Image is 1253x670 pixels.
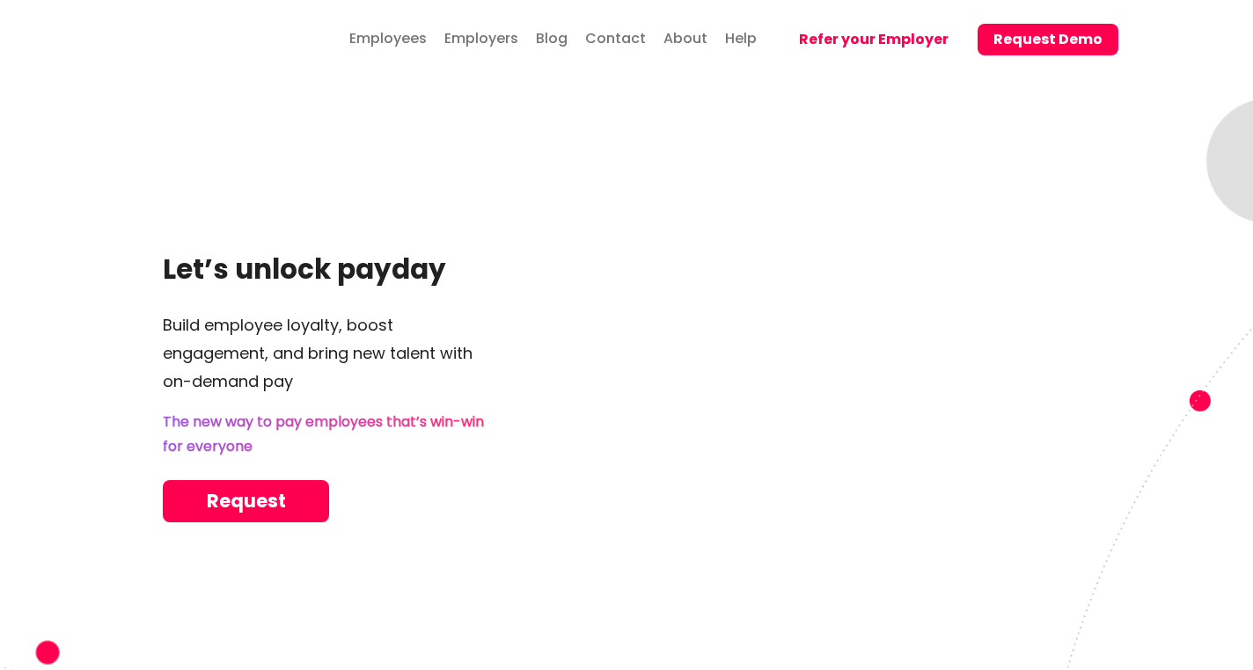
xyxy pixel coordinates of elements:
[639,160,1090,611] img: mobile
[531,12,572,61] a: Blog
[964,6,1118,76] a: Request Demo
[770,6,964,76] a: Refer your Employer
[163,480,329,522] a: Request Demo
[1096,568,1234,617] iframe: Help widget launcher
[345,12,431,61] a: Employees
[581,12,650,61] a: Contact
[121,12,122,13] img: svg%3E
[721,12,761,61] a: Help
[440,12,523,61] a: Employers
[163,311,614,396] p: Build employee loyalty, boost engagement, and bring new talent with on-demand pay
[163,410,614,459] p: The new way to pay employees that’s win-win for everyone
[163,248,614,290] h1: Let’s unlock payday
[978,24,1118,55] button: Request Demo
[659,12,712,61] a: About
[783,24,964,55] button: Refer your Employer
